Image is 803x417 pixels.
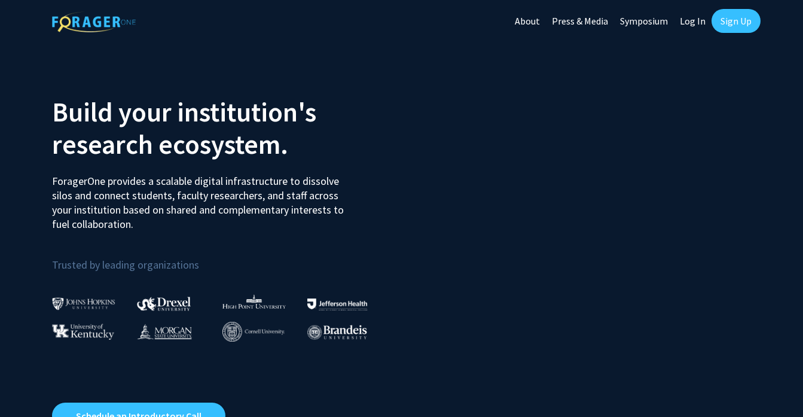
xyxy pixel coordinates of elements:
[52,324,114,340] img: University of Kentucky
[307,299,367,310] img: Thomas Jefferson University
[137,324,192,339] img: Morgan State University
[52,96,393,160] h2: Build your institution's research ecosystem.
[307,325,367,340] img: Brandeis University
[52,241,393,274] p: Trusted by leading organizations
[712,9,761,33] a: Sign Up
[222,294,286,309] img: High Point University
[222,322,285,342] img: Cornell University
[52,165,352,232] p: ForagerOne provides a scalable digital infrastructure to dissolve silos and connect students, fac...
[52,11,136,32] img: ForagerOne Logo
[137,297,191,311] img: Drexel University
[52,297,115,310] img: Johns Hopkins University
